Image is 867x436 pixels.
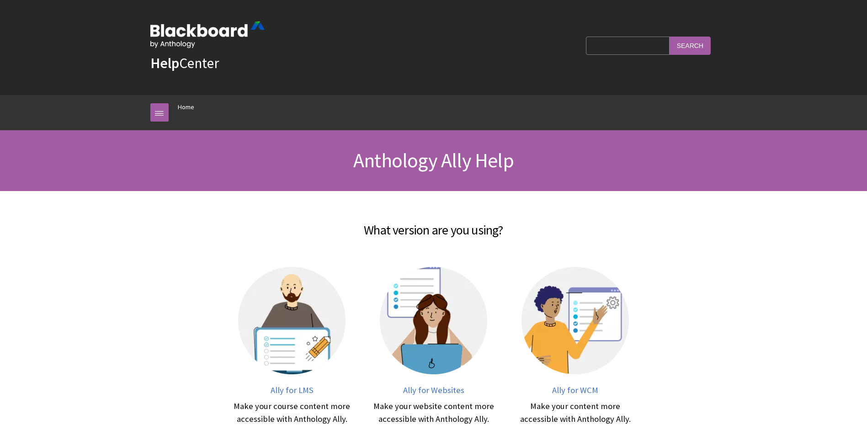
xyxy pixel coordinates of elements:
[353,148,514,173] span: Anthology Ally Help
[372,267,495,425] a: Ally for Websites Ally for Websites Make your website content more accessible with Anthology Ally.
[552,385,598,395] span: Ally for WCM
[271,385,314,395] span: Ally for LMS
[150,54,219,72] a: HelpCenter
[230,267,354,425] a: Ally for LMS Make your course content more accessible with Anthology Ally.
[150,209,717,239] h2: What version are you using?
[514,400,637,425] div: Make your content more accessible with Anthology Ally.
[372,400,495,425] div: Make your website content more accessible with Anthology Ally.
[521,267,629,374] img: Ally for WCM
[380,267,487,374] img: Ally for Websites
[150,54,179,72] strong: Help
[178,101,194,113] a: Home
[150,21,265,48] img: Blackboard by Anthology
[514,267,637,425] a: Ally for WCM Ally for WCM Make your content more accessible with Anthology Ally.
[670,37,711,54] input: Search
[403,385,464,395] span: Ally for Websites
[230,400,354,425] div: Make your course content more accessible with Anthology Ally.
